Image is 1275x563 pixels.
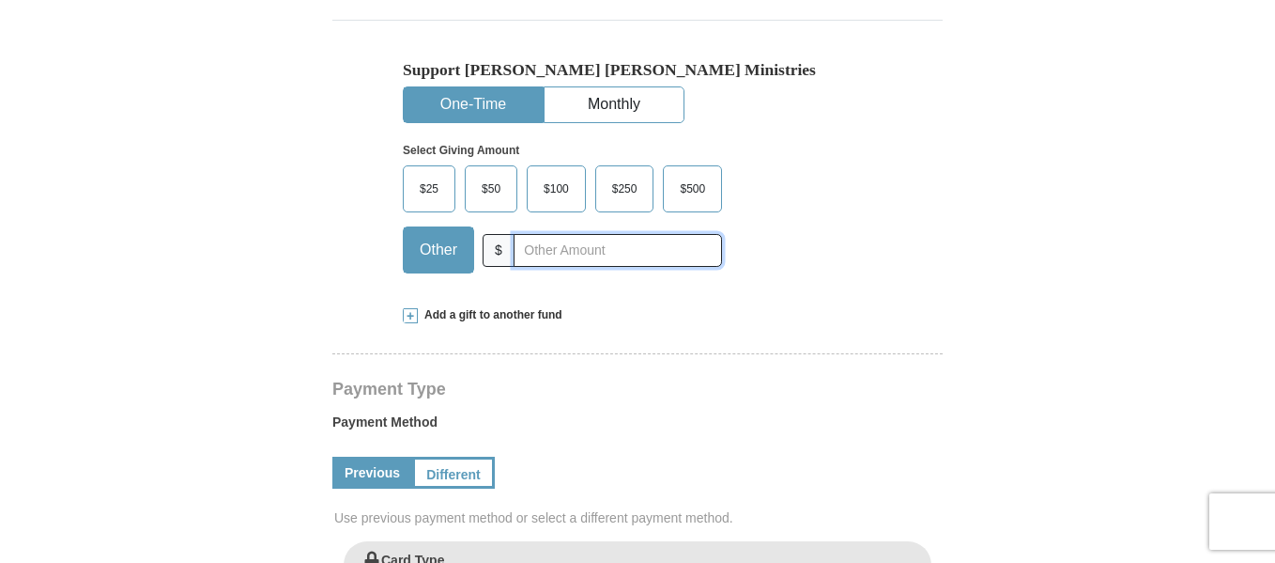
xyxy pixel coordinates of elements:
[412,457,495,489] a: Different
[534,175,578,203] span: $100
[410,175,448,203] span: $25
[332,413,943,441] label: Payment Method
[603,175,647,203] span: $250
[334,508,945,527] span: Use previous payment method or select a different payment method.
[514,234,722,267] input: Other Amount
[545,87,684,122] button: Monthly
[403,60,872,80] h5: Support [PERSON_NAME] [PERSON_NAME] Ministries
[332,382,943,397] h4: Payment Type
[418,307,562,323] span: Add a gift to another fund
[332,457,412,489] a: Previous
[472,175,510,203] span: $50
[404,87,543,122] button: One-Time
[670,175,714,203] span: $500
[410,236,467,264] span: Other
[483,234,515,267] span: $
[403,144,519,157] strong: Select Giving Amount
